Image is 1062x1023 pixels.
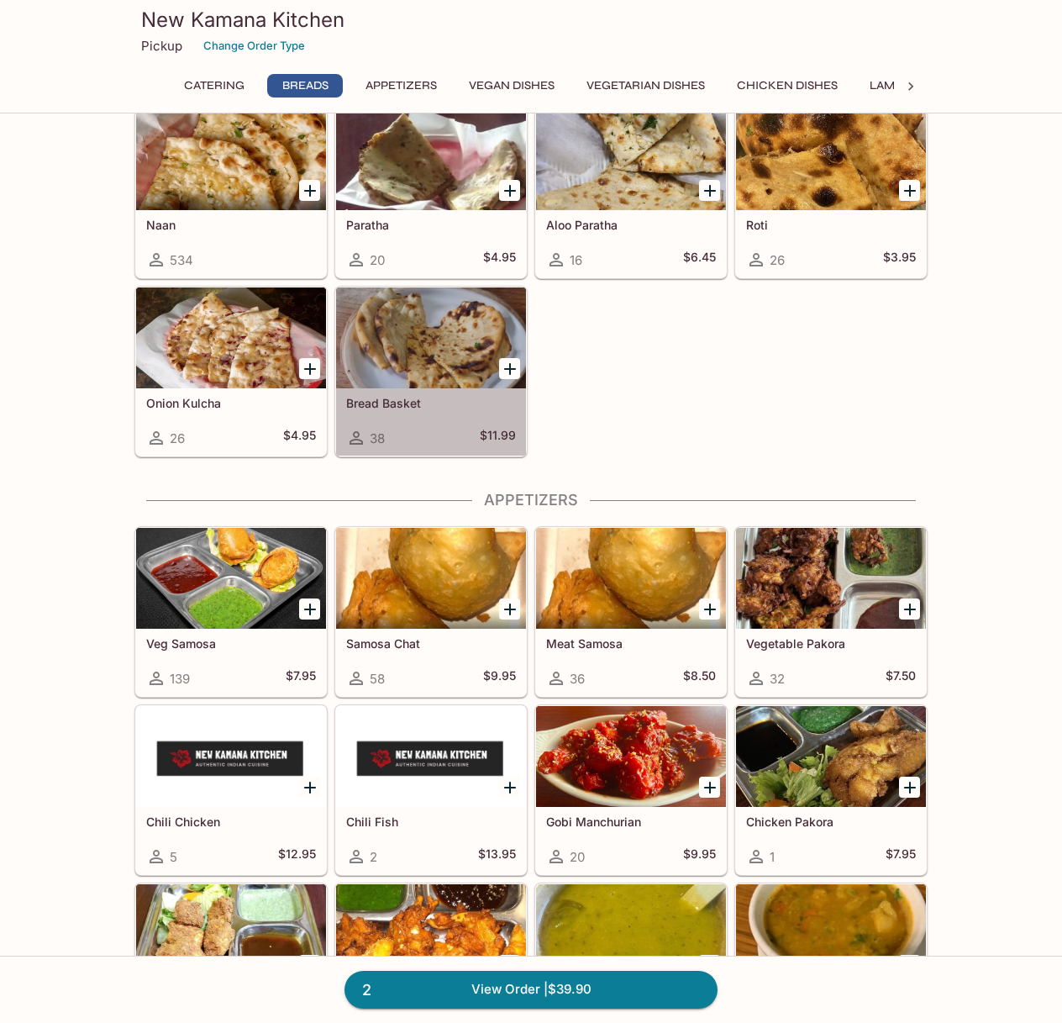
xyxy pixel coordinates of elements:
a: Paratha20$4.95 [335,108,527,278]
a: Gobi Manchurian20$9.95 [535,705,727,875]
h5: Veg Samosa [146,636,316,651]
span: 139 [170,671,190,687]
a: Naan534 [135,108,327,278]
div: Paratha [336,109,526,210]
div: Naan [136,109,326,210]
button: Add Aloo Paratha [699,180,720,201]
h5: $3.95 [883,250,916,270]
h5: $4.95 [483,250,516,270]
h5: $11.99 [480,428,516,448]
button: Add Veg Samosa [299,599,320,620]
button: Add Roti [899,180,920,201]
span: 26 [170,430,185,446]
button: Add Gobi Manchurian [699,777,720,798]
h5: Aloo Paratha [546,218,716,232]
button: Add Paneer Pakora [299,955,320,976]
a: Roti26$3.95 [735,108,927,278]
a: Onion Kulcha26$4.95 [135,287,327,456]
h5: Chili Fish [346,815,516,829]
div: Chicken Pakora [736,706,926,807]
button: Add Daal Soup [699,955,720,976]
span: 1 [770,849,775,865]
button: Add Vegetable Pakora [899,599,920,620]
button: Add Vegetable Soup [899,955,920,976]
div: Veg Samosa [136,528,326,629]
button: Add Chicken Pakora [899,777,920,798]
h5: Meat Samosa [546,636,716,651]
h5: $9.95 [683,846,716,867]
h5: $7.95 [886,846,916,867]
a: Aloo Paratha16$6.45 [535,108,727,278]
a: Vegetable Pakora32$7.50 [735,527,927,697]
div: Chili Fish [336,706,526,807]
button: Add Paratha [499,180,520,201]
button: Breads [267,74,343,98]
h5: $6.45 [683,250,716,270]
a: 2View Order |$39.90 [344,971,718,1008]
a: Meat Samosa36$8.50 [535,527,727,697]
div: Daal Soup [536,884,726,985]
button: Chicken Dishes [728,74,847,98]
button: Add Samosa Chat [499,599,520,620]
button: Vegetarian Dishes [577,74,714,98]
h5: Chili Chicken [146,815,316,829]
div: Samosa Chat [336,528,526,629]
div: Vegetable Soup [736,884,926,985]
span: 2 [370,849,377,865]
a: Chili Fish2$13.95 [335,705,527,875]
button: Add Chili Chicken [299,777,320,798]
span: 2 [352,978,381,1002]
button: Appetizers [356,74,446,98]
a: Veg Samosa139$7.95 [135,527,327,697]
span: 20 [570,849,585,865]
h5: Onion Kulcha [146,396,316,410]
button: Catering [175,74,254,98]
span: 58 [370,671,385,687]
button: Add Bread Basket [499,358,520,379]
div: Aloo Paratha [536,109,726,210]
h5: $12.95 [278,846,316,867]
a: Samosa Chat58$9.95 [335,527,527,697]
div: Vegetable Pakora [736,528,926,629]
button: Add Chili Fish [499,777,520,798]
h5: Roti [746,218,916,232]
a: Chicken Pakora1$7.95 [735,705,927,875]
div: Onion Kulcha [136,287,326,388]
span: 32 [770,671,785,687]
button: Vegan Dishes [460,74,564,98]
div: Bread Basket [336,287,526,388]
button: Add Naan [299,180,320,201]
span: 38 [370,430,385,446]
button: Lamb Dishes [860,74,956,98]
span: 5 [170,849,177,865]
button: Add Mixed Pakora [499,955,520,976]
div: Mixed Pakora [336,884,526,985]
h5: $13.95 [478,846,516,867]
h5: $7.50 [886,668,916,688]
h5: Bread Basket [346,396,516,410]
h4: Appetizers [134,491,928,509]
h5: Vegetable Pakora [746,636,916,651]
h5: Samosa Chat [346,636,516,651]
h3: New Kamana Kitchen [141,7,921,33]
div: Paneer Pakora [136,884,326,985]
p: Pickup [141,38,182,54]
h5: $7.95 [286,668,316,688]
h5: Gobi Manchurian [546,815,716,829]
span: 16 [570,252,582,268]
span: 534 [170,252,193,268]
span: 36 [570,671,585,687]
button: Change Order Type [196,33,313,59]
span: 26 [770,252,785,268]
div: Roti [736,109,926,210]
button: Add Onion Kulcha [299,358,320,379]
div: Chili Chicken [136,706,326,807]
a: Chili Chicken5$12.95 [135,705,327,875]
h5: Naan [146,218,316,232]
span: 20 [370,252,385,268]
h5: $8.50 [683,668,716,688]
h5: $9.95 [483,668,516,688]
a: Bread Basket38$11.99 [335,287,527,456]
div: Gobi Manchurian [536,706,726,807]
h5: Paratha [346,218,516,232]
